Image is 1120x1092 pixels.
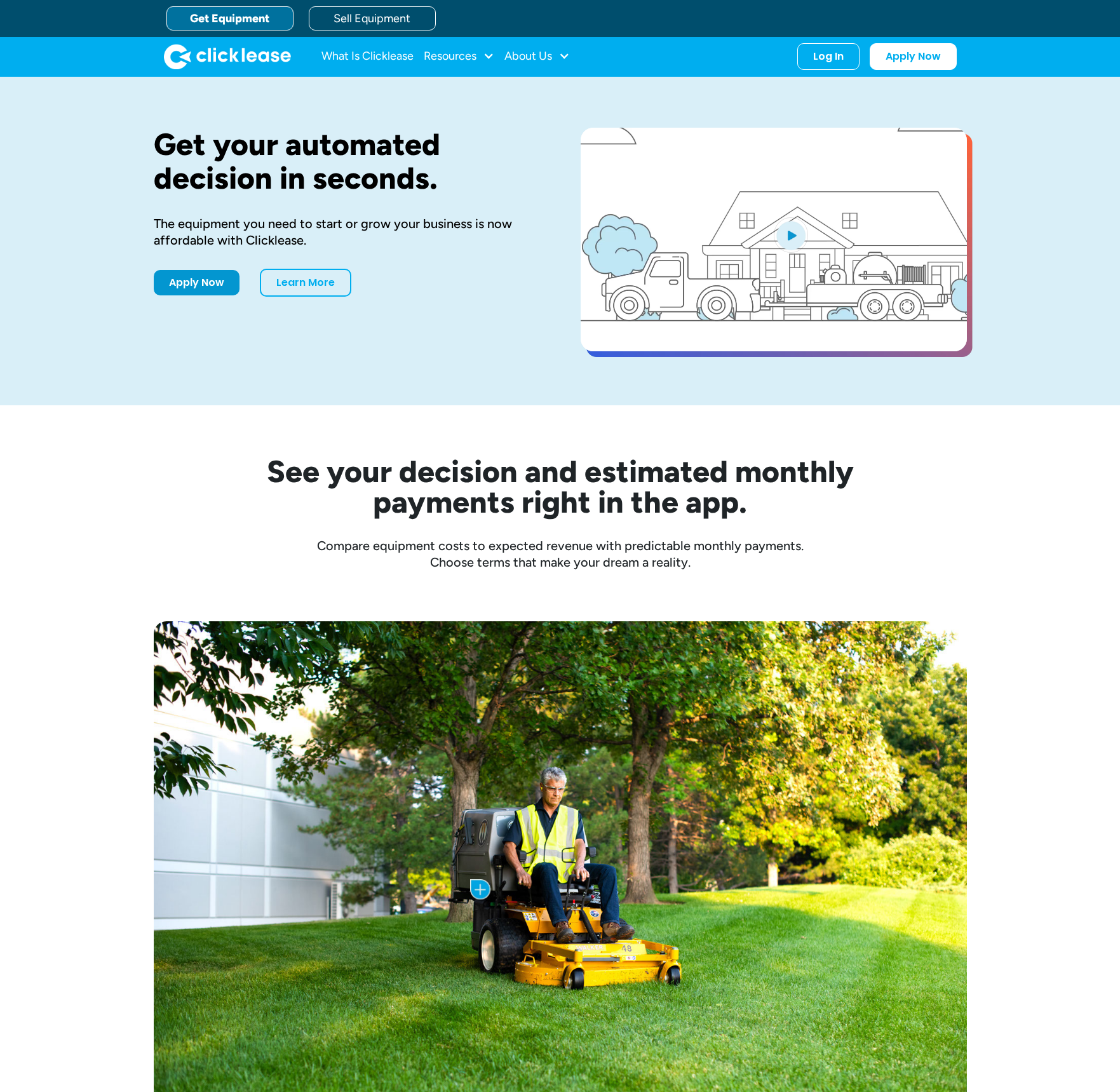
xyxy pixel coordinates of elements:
a: What Is Clicklease [321,44,414,69]
div: Log In [813,50,844,63]
div: Compare equipment costs to expected revenue with predictable monthly payments. Choose terms that ... [154,537,967,570]
div: About Us [504,44,570,69]
a: Learn More [260,269,351,297]
img: Plus icon with blue background [470,879,490,900]
a: home [164,44,291,69]
a: Get Equipment [166,6,293,30]
h1: Get your automated decision in seconds. [154,128,540,195]
a: Apply Now [870,43,957,70]
img: Clicklease logo [164,44,291,69]
a: open lightbox [581,128,967,351]
div: Resources [424,44,494,69]
a: Apply Now [154,270,240,295]
a: Sell Equipment [309,6,436,30]
img: Blue play button logo on a light blue circular background [774,217,808,253]
h2: See your decision and estimated monthly payments right in the app. [205,456,916,517]
div: The equipment you need to start or grow your business is now affordable with Clicklease. [154,215,540,248]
